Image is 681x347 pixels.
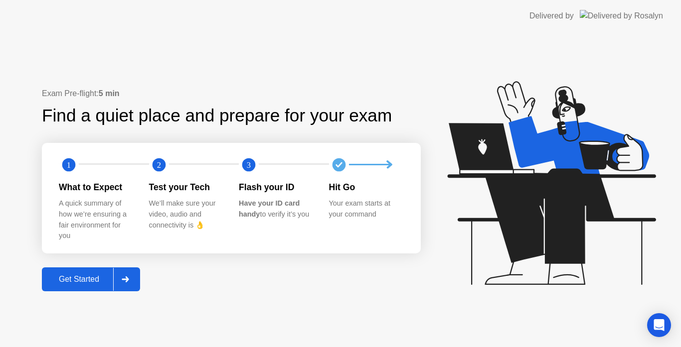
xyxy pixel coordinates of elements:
div: Flash your ID [239,181,313,194]
div: Hit Go [329,181,403,194]
div: Delivered by [529,10,574,22]
div: to verify it’s you [239,198,313,220]
b: Have your ID card handy [239,199,300,218]
b: 5 min [99,89,120,98]
img: Delivered by Rosalyn [580,10,663,21]
div: A quick summary of how we’re ensuring a fair environment for you [59,198,133,241]
div: Find a quiet place and prepare for your exam [42,103,393,129]
div: We’ll make sure your video, audio and connectivity is 👌 [149,198,223,231]
button: Get Started [42,267,140,291]
div: Test your Tech [149,181,223,194]
div: Exam Pre-flight: [42,88,421,100]
div: Your exam starts at your command [329,198,403,220]
div: Open Intercom Messenger [647,313,671,337]
text: 2 [157,160,161,170]
text: 1 [67,160,71,170]
text: 3 [247,160,251,170]
div: Get Started [45,275,113,284]
div: What to Expect [59,181,133,194]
